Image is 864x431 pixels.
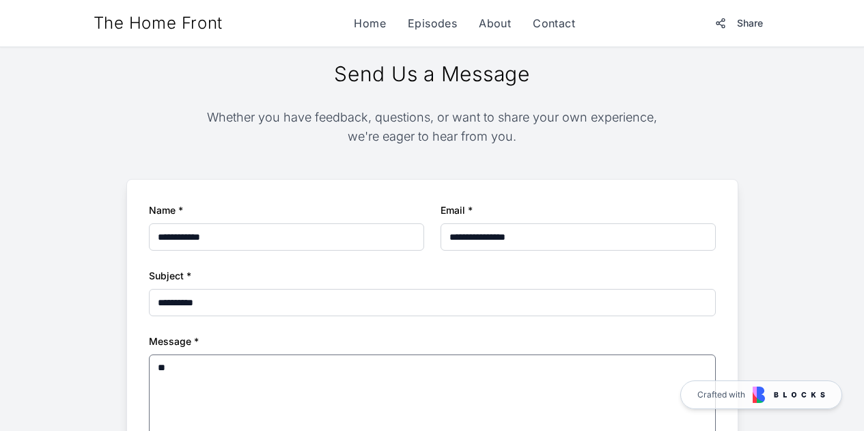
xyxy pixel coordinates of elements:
[680,380,842,409] a: Crafted with
[697,389,745,400] span: Crafted with
[533,15,575,31] a: Contact
[203,108,662,146] p: Whether you have feedback, questions, or want to share your own experience, we're eager to hear f...
[149,204,183,216] label: Name *
[126,61,738,86] h2: Send Us a Message
[408,15,457,31] a: Episodes
[149,270,191,281] label: Subject *
[753,387,825,403] img: Blocks
[149,335,199,347] label: Message *
[354,15,386,31] a: Home
[707,11,771,36] button: Share
[94,12,223,34] a: The Home Front
[737,16,763,30] span: Share
[441,204,473,216] label: Email *
[479,15,511,31] a: About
